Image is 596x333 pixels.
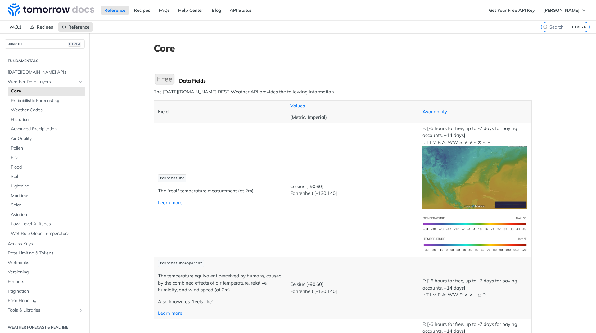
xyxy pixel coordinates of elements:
p: F: [-6 hours for free, up to -7 days for paying accounts, +14 days] I: T I M R A: WW S: ∧ ∨ ~ ⧖ P: + [422,125,527,209]
span: Expand image [422,241,527,247]
a: Low-Level Altitudes [8,219,85,229]
a: Aviation [8,210,85,219]
p: The temperature equivalent perceived by humans, caused by the combined effects of air temperature... [158,272,282,294]
a: Help Center [175,6,207,15]
span: Expand image [422,174,527,180]
span: Solar [11,202,83,208]
a: Pollen [8,144,85,153]
span: Low-Level Altitudes [11,221,83,227]
a: Values [290,103,305,109]
a: Reference [58,22,93,32]
a: Availability [422,109,447,115]
span: Weather Codes [11,107,83,113]
span: Recipes [37,24,53,30]
a: Flood [8,163,85,172]
span: Tools & Libraries [8,307,77,313]
a: Learn more [158,310,182,316]
a: Fire [8,153,85,162]
a: Recipes [26,22,56,32]
img: Tomorrow.io Weather API Docs [8,3,94,16]
a: [DATE][DOMAIN_NAME] APIs [5,68,85,77]
a: Rate Limiting & Tokens [5,249,85,258]
a: Formats [5,277,85,286]
p: Celsius [-90,60] Fahrenheit [-130,140] [290,281,414,295]
a: Soil [8,172,85,181]
a: Blog [208,6,225,15]
span: CTRL-/ [68,42,81,47]
kbd: CTRL-K [571,24,588,30]
p: (Metric, Imperial) [290,114,414,121]
span: Wet Bulb Globe Temperature [11,231,83,237]
img: temperature [422,146,527,209]
h2: Fundamentals [5,58,85,64]
span: Maritime [11,193,83,199]
span: v4.0.1 [6,22,25,32]
button: Show subpages for Tools & Libraries [78,308,83,313]
svg: Search [543,25,548,29]
a: Reference [101,6,129,15]
a: Error Handling [5,296,85,305]
a: Wet Bulb Globe Temperature [8,229,85,238]
p: Field [158,108,282,115]
button: Hide subpages for Weather Data Layers [78,79,83,84]
span: Pagination [8,288,83,295]
img: temperature-si [422,214,527,234]
span: [DATE][DOMAIN_NAME] APIs [8,69,83,75]
a: Webhooks [5,258,85,268]
button: [PERSON_NAME] [540,6,590,15]
p: Celsius [-90,60] Fahrenheit [-130,140] [290,183,414,197]
p: Also known as "feels like". [158,298,282,305]
a: Tools & LibrariesShow subpages for Tools & Libraries [5,306,85,315]
span: Lightning [11,183,83,189]
span: Pollen [11,145,83,151]
a: API Status [226,6,255,15]
span: [PERSON_NAME] [543,7,580,13]
a: Learn more [158,200,182,205]
a: Access Keys [5,239,85,249]
img: temperature-us [422,234,527,255]
span: temperature [160,176,184,181]
span: Weather Data Layers [8,79,77,85]
span: Air Quality [11,136,83,142]
span: Fire [11,155,83,161]
span: Rate Limiting & Tokens [8,250,83,256]
h2: Weather Forecast & realtime [5,325,85,330]
a: Lightning [8,182,85,191]
span: Probabilistic Forecasting [11,98,83,104]
span: Formats [8,279,83,285]
p: The [DATE][DOMAIN_NAME] REST Weather API provides the following information [154,88,532,96]
span: Access Keys [8,241,83,247]
a: Solar [8,200,85,210]
span: Historical [11,117,83,123]
a: FAQs [155,6,173,15]
span: Flood [11,164,83,170]
a: Weather Codes [8,106,85,115]
span: Error Handling [8,298,83,304]
button: JUMP TOCTRL-/ [5,39,85,49]
a: Maritime [8,191,85,200]
span: Expand image [422,220,527,226]
a: Probabilistic Forecasting [8,96,85,106]
div: Data Fields [179,78,532,84]
a: Air Quality [8,134,85,143]
span: Advanced Precipitation [11,126,83,132]
a: Recipes [130,6,154,15]
span: Core [11,88,83,94]
a: Historical [8,115,85,124]
span: Webhooks [8,260,83,266]
a: Pagination [5,287,85,296]
span: Versioning [8,269,83,275]
span: Aviation [11,212,83,218]
a: Get Your Free API Key [485,6,538,15]
a: Core [8,87,85,96]
a: Versioning [5,268,85,277]
span: Reference [68,24,89,30]
a: Advanced Precipitation [8,124,85,134]
p: The "real" temperature measurement (at 2m) [158,187,282,195]
span: Soil [11,173,83,180]
span: temperatureApparent [160,261,202,266]
a: Weather Data LayersHide subpages for Weather Data Layers [5,77,85,87]
h1: Core [154,43,532,54]
p: F: [-6 hours for free, up to -7 days for paying accounts, +14 days] I: T I M R A: WW S: ∧ ∨ ~ ⧖ P: - [422,277,527,299]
